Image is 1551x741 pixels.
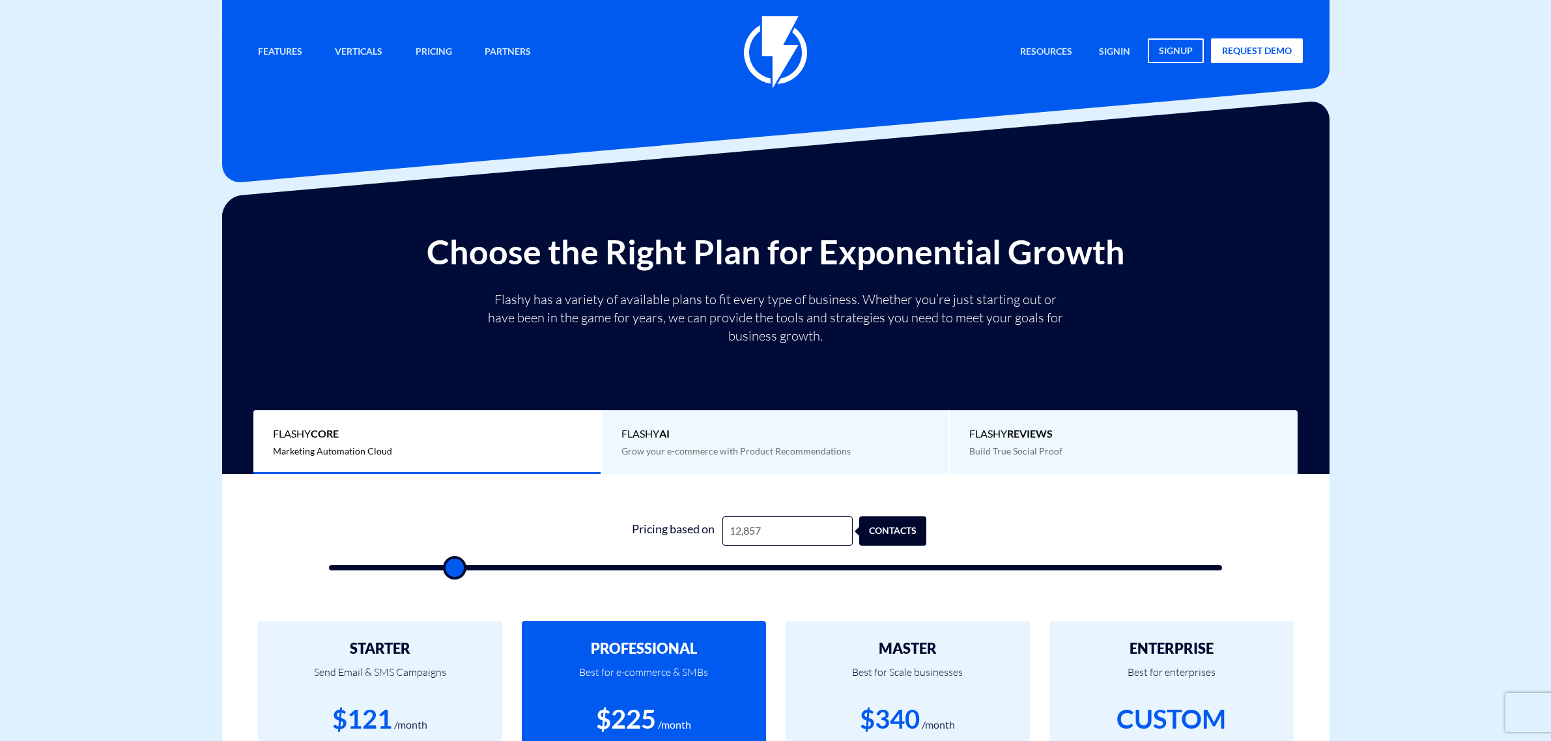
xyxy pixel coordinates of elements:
b: Core [311,427,339,440]
h2: Choose the Right Plan for Exponential Growth [232,233,1320,270]
h2: STARTER [277,641,483,656]
span: Build True Social Proof [969,445,1062,456]
b: AI [659,427,670,440]
a: Pricing [406,38,462,66]
h2: PROFESSIONAL [541,641,747,656]
span: Flashy [621,426,930,441]
span: Flashy [969,426,1278,441]
p: Best for Scale businesses [805,656,1010,701]
div: contacts [874,516,941,546]
h2: MASTER [805,641,1010,656]
a: Partners [475,38,541,66]
p: Flashy has a variety of available plans to fit every type of business. Whether you’re just starti... [483,290,1069,345]
a: signup [1148,38,1204,63]
span: Grow your e-commerce with Product Recommendations [621,445,851,456]
div: $121 [332,701,392,738]
h2: ENTERPRISE [1069,641,1274,656]
div: /month [394,718,427,733]
a: Features [248,38,312,66]
a: signin [1089,38,1140,66]
a: request demo [1211,38,1303,63]
div: $225 [596,701,656,738]
div: /month [922,718,955,733]
div: Pricing based on [625,516,722,546]
p: Send Email & SMS Campaigns [277,656,483,701]
span: Marketing Automation Cloud [273,445,392,456]
p: Best for enterprises [1069,656,1274,701]
p: Best for e-commerce & SMBs [541,656,747,701]
div: $340 [860,701,920,738]
a: Verticals [325,38,392,66]
div: /month [658,718,691,733]
div: CUSTOM [1117,701,1226,738]
span: Flashy [273,426,581,441]
b: REVIEWS [1007,427,1053,440]
a: Resources [1010,38,1082,66]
